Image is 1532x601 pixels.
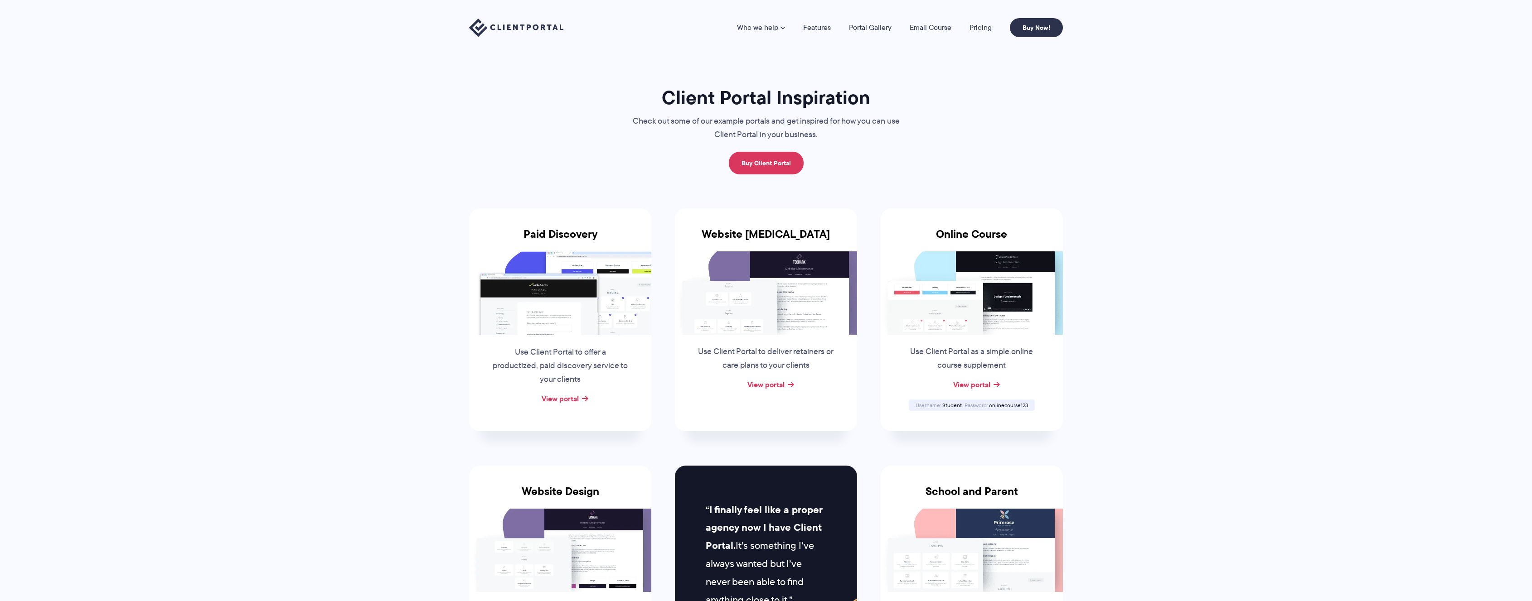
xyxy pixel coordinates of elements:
[706,502,822,553] strong: I finally feel like a proper agency now I have Client Portal.
[697,345,835,372] p: Use Client Portal to deliver retainers or care plans to your clients
[803,24,831,31] a: Features
[942,401,962,409] span: Student
[849,24,892,31] a: Portal Gallery
[916,401,941,409] span: Username
[737,24,785,31] a: Who we help
[614,115,918,142] p: Check out some of our example portals and get inspired for how you can use Client Portal in your ...
[881,228,1063,251] h3: Online Course
[491,346,629,386] p: Use Client Portal to offer a productized, paid discovery service to your clients
[469,485,651,509] h3: Website Design
[881,485,1063,509] h3: School and Parent
[970,24,992,31] a: Pricing
[675,228,857,251] h3: Website [MEDICAL_DATA]
[903,345,1041,372] p: Use Client Portal as a simple online course supplement
[614,86,918,110] h1: Client Portal Inspiration
[989,401,1028,409] span: onlinecourse123
[965,401,988,409] span: Password
[953,379,990,390] a: View portal
[1010,18,1063,37] a: Buy Now!
[542,393,579,404] a: View portal
[469,228,651,251] h3: Paid Discovery
[729,152,804,174] a: Buy Client Portal
[910,24,951,31] a: Email Course
[747,379,785,390] a: View portal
